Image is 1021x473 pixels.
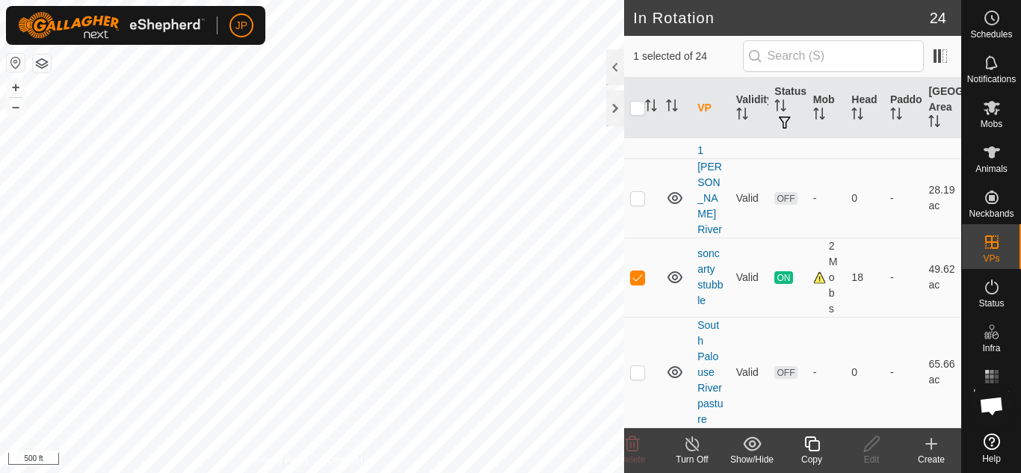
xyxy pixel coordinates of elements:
input: Search (S) [743,40,924,72]
div: - [813,191,840,206]
th: Validity [730,78,769,139]
th: VP [691,78,730,139]
div: Turn Off [662,453,722,466]
a: Privacy Policy [253,454,309,467]
h2: In Rotation [633,9,930,27]
button: + [7,78,25,96]
td: 18 [845,238,884,317]
span: Animals [975,164,1008,173]
a: Help [962,427,1021,469]
p-sorticon: Activate to sort [813,110,825,122]
div: Show/Hide [722,453,782,466]
span: 1 selected of 24 [633,49,742,64]
div: - [813,365,840,380]
a: Contact Us [327,454,371,467]
p-sorticon: Activate to sort [928,117,940,129]
span: 24 [930,7,946,29]
div: Open chat [969,383,1014,428]
td: - [884,317,923,427]
span: Help [982,454,1001,463]
th: Status [768,78,807,139]
td: 28.19 ac [922,158,961,238]
th: Mob [807,78,846,139]
span: ON [774,271,792,284]
div: Create [901,453,961,466]
p-sorticon: Activate to sort [774,102,786,114]
td: 49.62 ac [922,238,961,317]
span: Neckbands [969,209,1014,218]
button: – [7,98,25,116]
button: Map Layers [33,55,51,72]
a: [PERSON_NAME] River [697,161,722,235]
span: VPs [983,254,999,263]
button: Reset Map [7,54,25,72]
p-sorticon: Activate to sort [645,102,657,114]
th: Paddock [884,78,923,139]
span: Schedules [970,30,1012,39]
td: Valid [730,317,769,427]
span: OFF [774,366,797,379]
p-sorticon: Activate to sort [851,110,863,122]
div: 2 Mobs [813,238,840,317]
td: - [884,238,923,317]
td: - [884,158,923,238]
p-sorticon: Activate to sort [666,102,678,114]
span: Status [978,299,1004,308]
span: Delete [620,454,646,465]
span: Heatmap [973,389,1010,398]
td: Valid [730,158,769,238]
a: South Palouse River pasture [697,319,723,425]
span: Mobs [981,120,1002,129]
a: soncarty stubble [697,247,723,306]
p-sorticon: Activate to sort [736,110,748,122]
span: Notifications [967,75,1016,84]
div: Copy [782,453,842,466]
td: 65.66 ac [922,317,961,427]
td: Valid [730,238,769,317]
span: Infra [982,344,1000,353]
td: 0 [845,158,884,238]
img: Gallagher Logo [18,12,205,39]
span: JP [235,18,247,34]
span: OFF [774,192,797,205]
p-sorticon: Activate to sort [890,110,902,122]
div: Edit [842,453,901,466]
th: Head [845,78,884,139]
td: 0 [845,317,884,427]
th: [GEOGRAPHIC_DATA] Area [922,78,961,139]
a: move to Soncarty stubble-VP001 [697,34,723,156]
